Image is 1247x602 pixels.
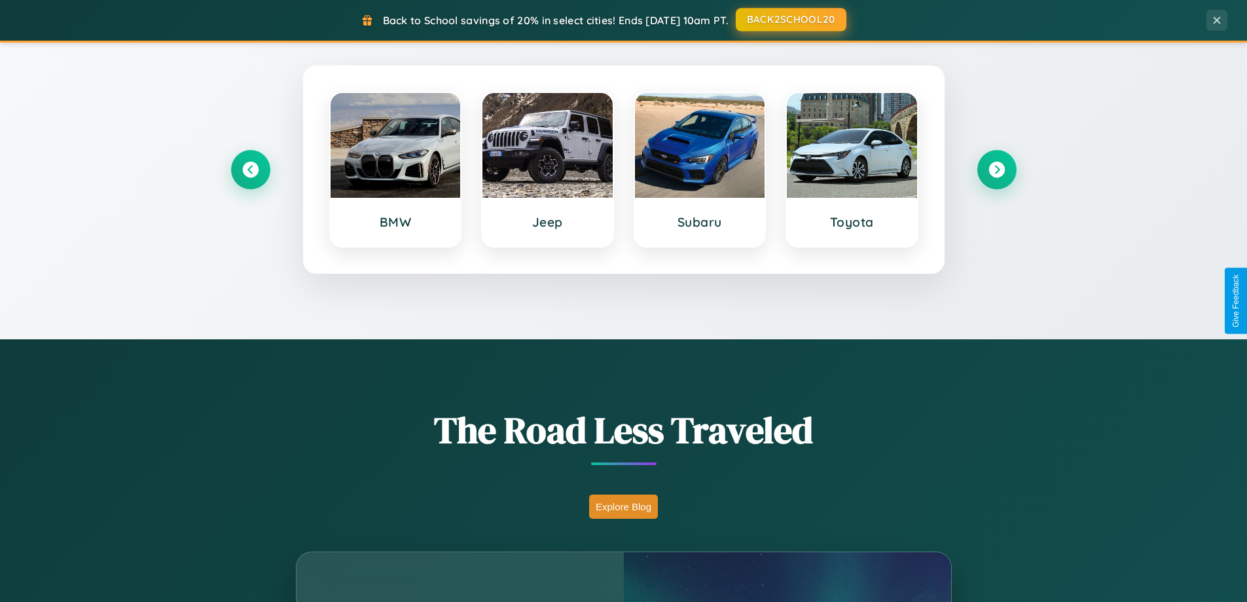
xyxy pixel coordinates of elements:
[648,214,752,230] h3: Subaru
[344,214,448,230] h3: BMW
[800,214,904,230] h3: Toyota
[231,405,1017,455] h1: The Road Less Traveled
[589,495,658,519] button: Explore Blog
[736,8,846,31] button: BACK2SCHOOL20
[496,214,600,230] h3: Jeep
[383,14,729,27] span: Back to School savings of 20% in select cities! Ends [DATE] 10am PT.
[1231,274,1240,328] div: Give Feedback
